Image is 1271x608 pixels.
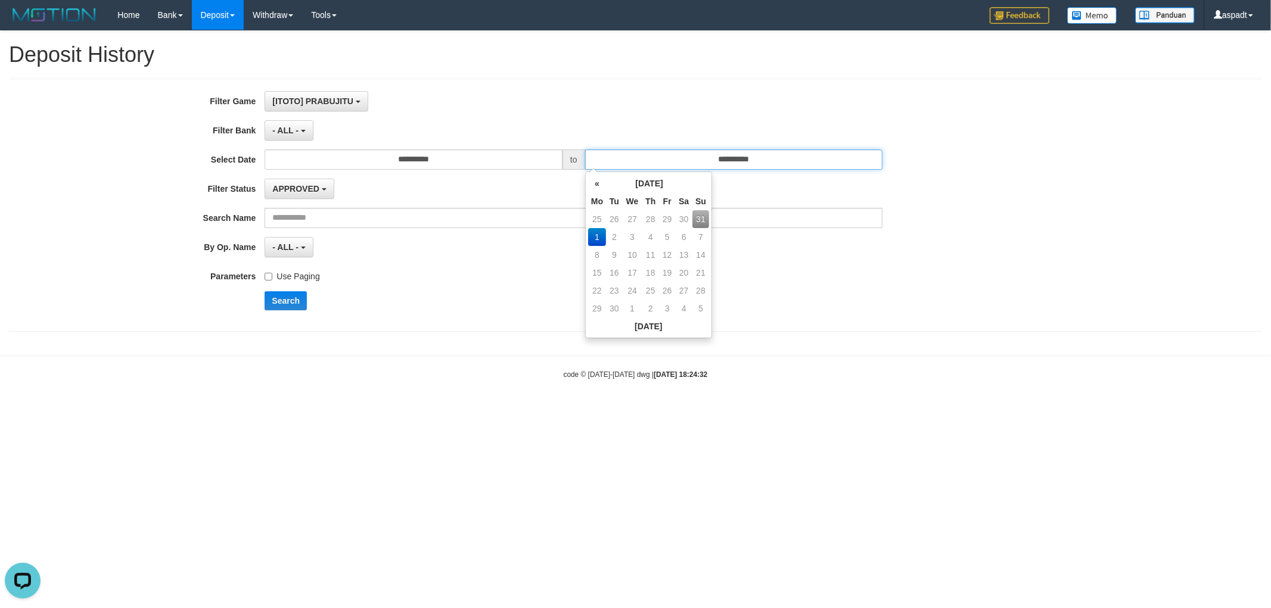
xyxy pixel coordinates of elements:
td: 25 [642,282,659,300]
th: Sa [675,192,692,210]
th: Th [642,192,659,210]
button: Search [265,291,307,310]
button: - ALL - [265,120,313,141]
td: 28 [642,210,659,228]
td: 1 [623,300,642,317]
img: Feedback.jpg [990,7,1049,24]
td: 15 [588,264,606,282]
td: 5 [659,228,675,246]
td: 2 [606,228,623,246]
img: panduan.png [1135,7,1195,23]
img: Button%20Memo.svg [1067,7,1117,24]
td: 1 [588,228,606,246]
td: 17 [623,264,642,282]
button: - ALL - [265,237,313,257]
input: Use Paging [265,273,272,280]
td: 25 [588,210,606,228]
td: 10 [623,246,642,264]
th: Fr [659,192,675,210]
span: - ALL - [272,126,299,135]
td: 6 [675,228,692,246]
td: 5 [692,300,709,317]
td: 13 [675,246,692,264]
td: 9 [606,246,623,264]
td: 28 [692,282,709,300]
th: Su [692,192,709,210]
button: Open LiveChat chat widget [5,5,41,40]
td: 4 [675,300,692,317]
td: 29 [659,210,675,228]
td: 19 [659,264,675,282]
td: 26 [659,282,675,300]
td: 20 [675,264,692,282]
td: 8 [588,246,606,264]
label: Use Paging [265,266,319,282]
td: 31 [692,210,709,228]
strong: [DATE] 18:24:32 [654,370,707,379]
td: 2 [642,300,659,317]
span: to [563,149,585,170]
td: 12 [659,246,675,264]
h1: Deposit History [9,43,1262,67]
button: APPROVED [265,179,334,199]
td: 7 [692,228,709,246]
th: « [588,174,606,192]
td: 16 [606,264,623,282]
img: MOTION_logo.png [9,6,100,24]
td: 4 [642,228,659,246]
td: 3 [659,300,675,317]
td: 22 [588,282,606,300]
td: 27 [623,210,642,228]
button: [ITOTO] PRABUJITU [265,91,368,111]
td: 29 [588,300,606,317]
span: - ALL - [272,242,299,252]
td: 26 [606,210,623,228]
td: 30 [606,300,623,317]
td: 11 [642,246,659,264]
th: We [623,192,642,210]
span: APPROVED [272,184,319,194]
td: 27 [675,282,692,300]
td: 18 [642,264,659,282]
td: 24 [623,282,642,300]
td: 21 [692,264,709,282]
td: 14 [692,246,709,264]
td: 30 [675,210,692,228]
td: 23 [606,282,623,300]
th: [DATE] [588,317,709,335]
span: [ITOTO] PRABUJITU [272,96,353,106]
th: Tu [606,192,623,210]
th: Mo [588,192,606,210]
th: [DATE] [606,174,692,192]
small: code © [DATE]-[DATE] dwg | [564,370,708,379]
td: 3 [623,228,642,246]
